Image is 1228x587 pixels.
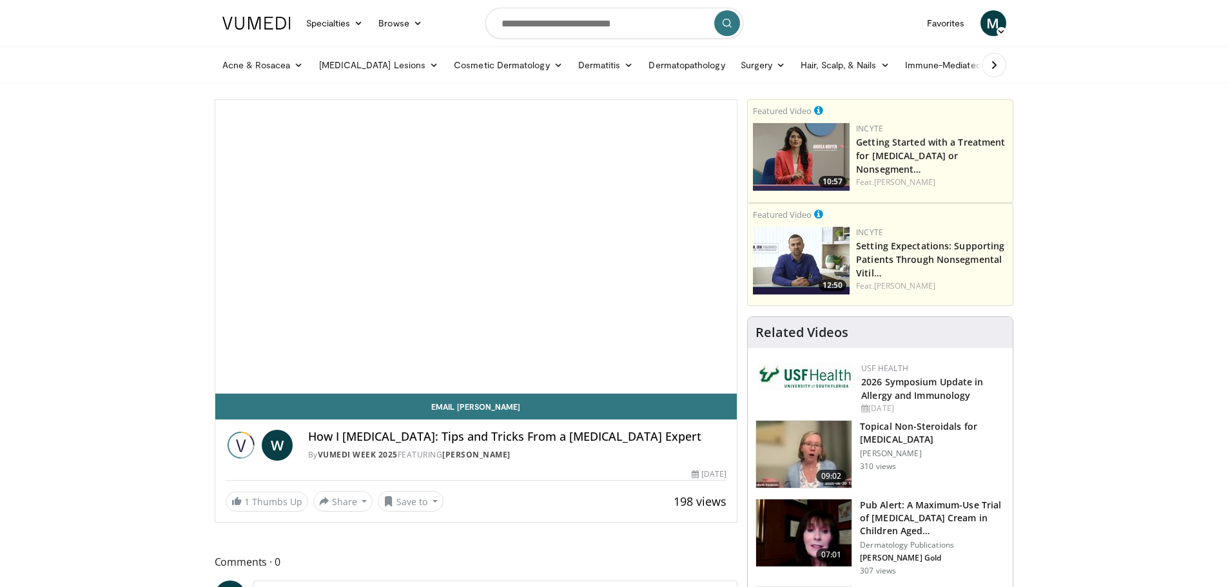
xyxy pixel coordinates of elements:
span: 198 views [674,494,726,509]
a: W [262,430,293,461]
small: Featured Video [753,105,812,117]
a: [MEDICAL_DATA] Lesions [311,52,447,78]
a: 1 Thumbs Up [226,492,308,512]
h3: Pub Alert: A Maximum-Use Trial of [MEDICAL_DATA] Cream in Children Aged… [860,499,1005,537]
video-js: Video Player [215,100,737,394]
span: 09:02 [816,470,847,483]
img: Vumedi Week 2025 [226,430,257,461]
p: [PERSON_NAME] [860,448,1005,459]
a: 09:02 Topical Non-Steroidals for [MEDICAL_DATA] [PERSON_NAME] 310 views [755,420,1005,488]
p: 307 views [860,566,896,576]
button: Save to [378,491,443,512]
a: Browse [371,10,430,36]
a: Incyte [856,123,883,134]
h4: How I [MEDICAL_DATA]: Tips and Tricks From a [MEDICAL_DATA] Expert [308,430,727,444]
a: 2026 Symposium Update in Allergy and Immunology [861,376,983,401]
img: 98b3b5a8-6d6d-4e32-b979-fd4084b2b3f2.png.150x105_q85_crop-smart_upscale.jpg [753,227,850,294]
a: Dermatitis [570,52,641,78]
a: Surgery [733,52,794,78]
a: Incyte [856,227,883,238]
a: 07:01 Pub Alert: A Maximum-Use Trial of [MEDICAL_DATA] Cream in Children Aged… Dermatology Public... [755,499,1005,576]
img: 34a4b5e7-9a28-40cd-b963-80fdb137f70d.150x105_q85_crop-smart_upscale.jpg [756,421,852,488]
a: [PERSON_NAME] [874,280,935,291]
a: Cosmetic Dermatology [446,52,570,78]
img: e02a99de-beb8-4d69-a8cb-018b1ffb8f0c.png.150x105_q85_crop-smart_upscale.jpg [753,123,850,191]
a: 12:50 [753,227,850,294]
a: Specialties [298,10,371,36]
input: Search topics, interventions [485,8,743,39]
h4: Related Videos [755,325,848,340]
a: Hair, Scalp, & Nails [793,52,897,78]
div: By FEATURING [308,449,727,461]
a: Acne & Rosacea [215,52,311,78]
a: Email [PERSON_NAME] [215,394,737,419]
span: 07:01 [816,548,847,561]
a: Getting Started with a Treatment for [MEDICAL_DATA] or Nonsegment… [856,136,1005,175]
img: 6ba8804a-8538-4002-95e7-a8f8012d4a11.png.150x105_q85_autocrop_double_scale_upscale_version-0.2.jpg [758,363,855,391]
div: [DATE] [692,468,726,480]
a: Immune-Mediated [897,52,1002,78]
a: M [980,10,1006,36]
small: Featured Video [753,209,812,220]
img: e32a16a8-af25-496d-a4dc-7481d4d640ca.150x105_q85_crop-smart_upscale.jpg [756,499,852,566]
p: 310 views [860,461,896,472]
p: Dermatology Publications [860,540,1005,550]
a: USF Health [861,363,908,374]
p: [PERSON_NAME] Gold [860,553,1005,563]
a: Vumedi Week 2025 [318,449,398,460]
a: Favorites [919,10,973,36]
a: Dermatopathology [641,52,732,78]
a: [PERSON_NAME] [874,177,935,188]
a: 10:57 [753,123,850,191]
img: VuMedi Logo [222,17,291,30]
span: 10:57 [819,176,846,188]
div: Feat. [856,280,1008,292]
button: Share [313,491,373,512]
a: Setting Expectations: Supporting Patients Through Nonsegmental Vitil… [856,240,1004,279]
span: Comments 0 [215,553,738,570]
span: 12:50 [819,280,846,291]
a: [PERSON_NAME] [442,449,511,460]
h3: Topical Non-Steroidals for [MEDICAL_DATA] [860,420,1005,446]
span: 1 [244,496,249,508]
div: [DATE] [861,403,1002,414]
div: Feat. [856,177,1008,188]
